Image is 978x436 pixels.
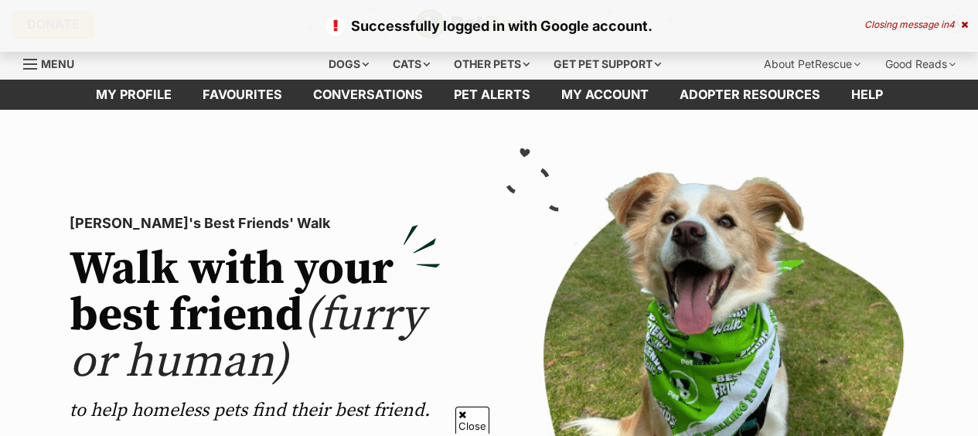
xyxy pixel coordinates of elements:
[753,49,871,80] div: About PetRescue
[455,407,489,434] span: Close
[546,80,664,110] a: My account
[443,49,540,80] div: Other pets
[41,57,74,70] span: Menu
[874,49,966,80] div: Good Reads
[80,80,187,110] a: My profile
[836,80,898,110] a: Help
[187,80,298,110] a: Favourites
[318,49,380,80] div: Dogs
[70,398,441,423] p: to help homeless pets find their best friend.
[70,247,441,386] h2: Walk with your best friend
[70,213,441,234] p: [PERSON_NAME]'s Best Friends' Walk
[382,49,441,80] div: Cats
[664,80,836,110] a: Adopter resources
[70,287,424,391] span: (furry or human)
[23,49,85,77] a: Menu
[438,80,546,110] a: Pet alerts
[298,80,438,110] a: conversations
[543,49,672,80] div: Get pet support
